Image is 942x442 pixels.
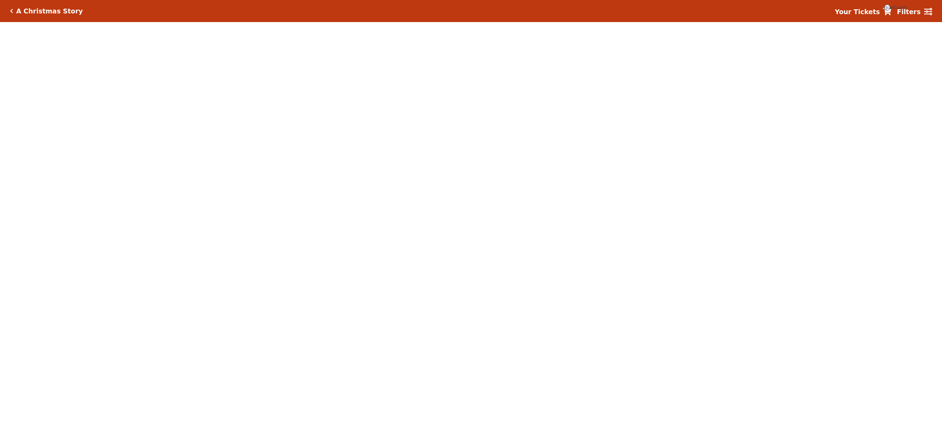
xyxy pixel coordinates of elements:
[897,8,921,16] strong: Filters
[16,7,83,15] h5: A Christmas Story
[835,7,891,17] a: Your Tickets {{cartCount}}
[884,4,890,11] span: {{cartCount}}
[835,8,880,16] strong: Your Tickets
[897,7,932,17] a: Filters
[10,9,13,13] a: Click here to go back to filters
